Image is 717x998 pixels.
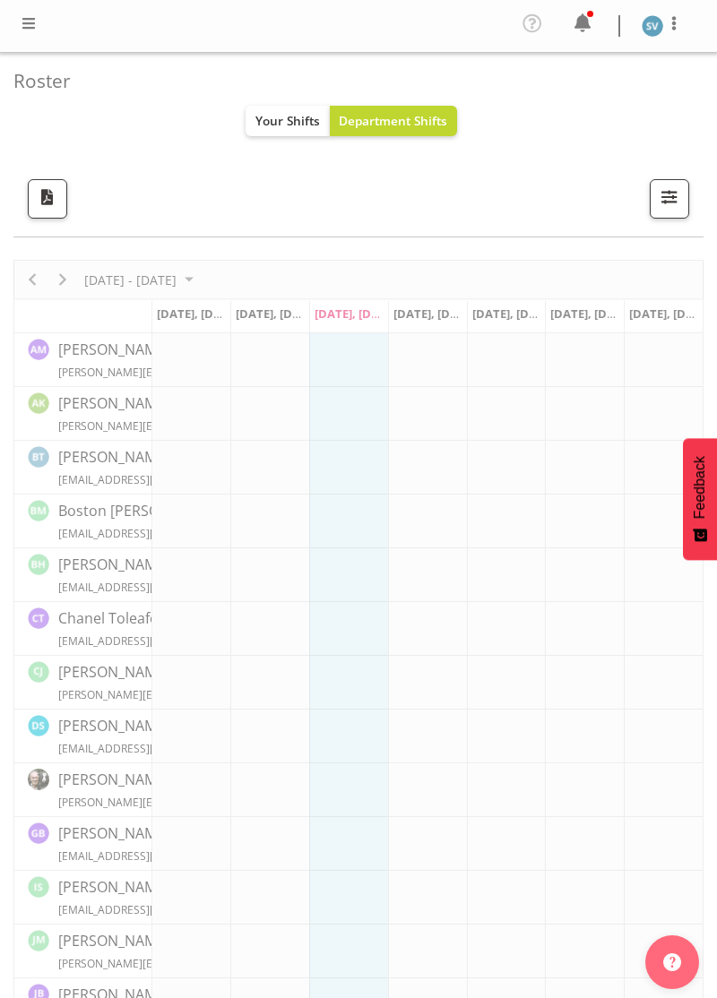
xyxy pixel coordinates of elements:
span: Department Shifts [339,112,447,129]
button: Filter Shifts [650,179,689,219]
button: Department Shifts [330,106,458,136]
img: solomon-vainakolo1122.jpg [642,15,663,37]
h4: Roster [13,71,689,91]
span: Your Shifts [255,112,320,129]
button: Download a PDF of the roster according to the set date range. [28,179,67,219]
button: Feedback - Show survey [683,438,717,560]
span: Feedback [692,456,708,519]
img: help-xxl-2.png [663,953,681,971]
button: Your Shifts [246,106,330,136]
